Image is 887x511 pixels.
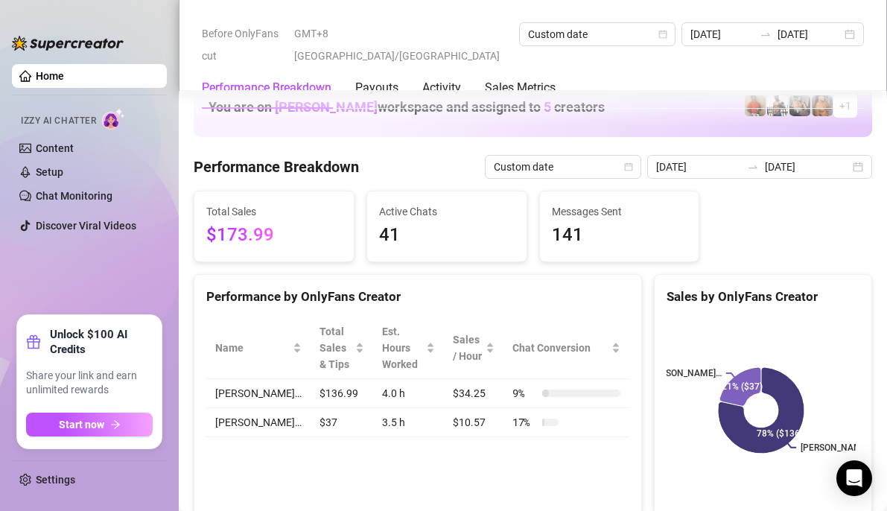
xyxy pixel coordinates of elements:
img: logo-BBDzfeDw.svg [12,36,124,51]
div: Activity [422,79,461,97]
strong: Unlock $100 AI Credits [50,327,153,357]
div: Est. Hours Worked [382,323,423,372]
span: swap-right [747,161,759,173]
span: Custom date [528,23,667,45]
input: Start date [690,26,754,42]
div: Performance by OnlyFans Creator [206,287,629,307]
td: 3.5 h [373,408,444,437]
a: Discover Viral Videos [36,220,136,232]
span: Custom date [494,156,632,178]
span: 141 [552,221,687,250]
th: Chat Conversion [503,317,629,379]
span: Total Sales & Tips [319,323,352,372]
td: $136.99 [311,379,373,408]
span: Izzy AI Chatter [21,114,96,128]
button: Start nowarrow-right [26,413,153,437]
span: 9 % [512,385,536,401]
span: Start now [59,419,104,431]
span: calendar [624,162,633,171]
span: Chat Conversion [512,340,608,356]
span: Messages Sent [552,203,687,220]
div: Sales Metrics [485,79,556,97]
a: Home [36,70,64,82]
span: Before OnlyFans cut [202,22,285,67]
td: 4.0 h [373,379,444,408]
th: Sales / Hour [444,317,503,379]
div: Sales by OnlyFans Creator [667,287,859,307]
a: Chat Monitoring [36,190,112,202]
text: [PERSON_NAME]… [801,442,875,453]
td: $10.57 [444,408,503,437]
span: calendar [658,30,667,39]
a: Settings [36,474,75,486]
th: Total Sales & Tips [311,317,373,379]
span: GMT+8 [GEOGRAPHIC_DATA]/[GEOGRAPHIC_DATA] [294,22,510,67]
div: Performance Breakdown [202,79,331,97]
h4: Performance Breakdown [194,156,359,177]
div: Payouts [355,79,398,97]
span: swap-right [760,28,772,40]
span: Share your link and earn unlimited rewards [26,369,153,398]
span: arrow-right [110,419,121,430]
span: 17 % [512,414,536,431]
span: to [747,161,759,173]
span: Active Chats [379,203,515,220]
span: Sales / Hour [453,331,483,364]
a: Content [36,142,74,154]
th: Name [206,317,311,379]
span: to [760,28,772,40]
input: Start date [656,159,741,175]
text: [PERSON_NAME]… [647,368,722,378]
td: [PERSON_NAME]… [206,379,311,408]
span: $173.99 [206,221,342,250]
img: AI Chatter [102,108,125,130]
td: $37 [311,408,373,437]
input: End date [765,159,850,175]
td: $34.25 [444,379,503,408]
span: 41 [379,221,515,250]
input: End date [778,26,842,42]
div: Open Intercom Messenger [836,460,872,496]
a: Setup [36,166,63,178]
span: Total Sales [206,203,342,220]
span: gift [26,334,41,349]
span: Name [215,340,290,356]
td: [PERSON_NAME]… [206,408,311,437]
